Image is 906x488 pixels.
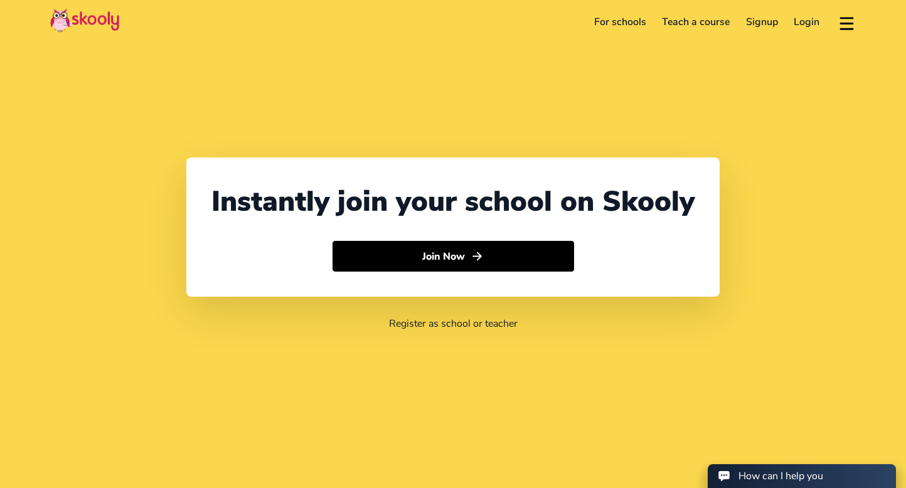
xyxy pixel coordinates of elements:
ion-icon: arrow forward outline [471,250,484,263]
a: Register as school or teacher [389,317,518,331]
a: Login [786,12,828,32]
button: menu outline [838,12,856,33]
div: Instantly join your school on Skooly [211,183,695,221]
a: Signup [738,12,786,32]
button: Join Nowarrow forward outline [333,241,574,272]
a: Teach a course [654,12,738,32]
img: Skooly [50,8,119,33]
a: For schools [586,12,654,32]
